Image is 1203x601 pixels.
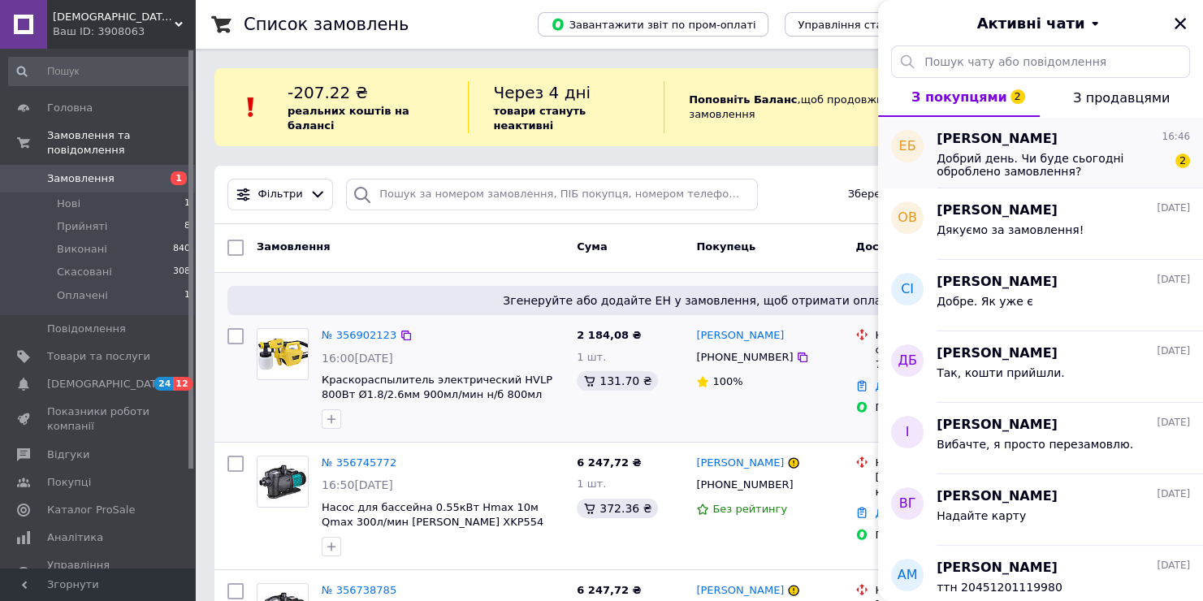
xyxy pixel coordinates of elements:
[577,478,606,490] span: 1 шт.
[878,474,1203,546] button: ВГ[PERSON_NAME][DATE]Надайте карту
[551,17,755,32] span: Завантажити звіт по пром-оплаті
[937,295,1033,308] span: Добре. Як уже є
[906,423,910,442] span: І
[911,89,1007,105] span: З покупцями
[322,329,396,341] a: № 356902123
[244,15,409,34] h1: Список замовлень
[1157,487,1190,501] span: [DATE]
[1073,90,1170,106] span: З продавцями
[875,328,1033,343] div: Нова Пошта
[47,101,93,115] span: Головна
[878,117,1203,188] button: ЕБ[PERSON_NAME]16:46Добрий день. Чи буде сьогодні оброблено замовлення?2
[937,130,1058,149] span: [PERSON_NAME]
[57,288,108,303] span: Оплачені
[288,105,409,132] b: реальних коштів на балансі
[875,470,1033,499] div: [PERSON_NAME], №2 (до 200 кг): ул. [PERSON_NAME], 4
[937,223,1084,236] span: Дякуємо за замовлення!
[901,280,914,299] span: СІ
[785,12,935,37] button: Управління статусами
[184,288,190,303] span: 1
[257,240,330,253] span: Замовлення
[57,265,112,279] span: Скасовані
[577,584,641,596] span: 6 247,72 ₴
[1157,201,1190,215] span: [DATE]
[493,83,591,102] span: Через 4 дні
[171,171,187,185] span: 1
[693,347,796,368] div: [PHONE_NUMBER]
[322,584,396,596] a: № 356738785
[322,374,552,416] a: Краскораспылитель электрический HVLP 800Вт Ø1.8/2.6мм 900мл/мин н/б 800мл SIGMA (6816051) ventol da
[47,322,126,336] span: Повідомлення
[173,377,192,391] span: 12
[322,501,543,543] a: Насос для бассейна 0.55кВт Hmax 10м Qmax 300л/мин [PERSON_NAME] XKP554 (772221) ventol da
[875,507,934,519] a: Додати ЕН
[1171,14,1190,33] button: Закрити
[937,559,1058,577] span: [PERSON_NAME]
[47,377,167,391] span: [DEMOGRAPHIC_DATA]
[878,78,1040,117] button: З покупцями2
[696,328,784,344] a: [PERSON_NAME]
[937,438,1133,451] span: Вибачте, я просто перезамовлю.
[53,10,175,24] span: Santechkiev сантехніка
[696,456,784,471] a: [PERSON_NAME]
[57,197,80,211] span: Нові
[47,171,115,186] span: Замовлення
[875,400,1033,415] div: Пром-оплата
[898,566,918,585] span: АМ
[538,12,768,37] button: Завантажити звіт по пром-оплаті
[1157,273,1190,287] span: [DATE]
[937,416,1058,435] span: [PERSON_NAME]
[937,366,1065,379] span: Так, кошти прийшли.
[173,242,190,257] span: 840
[891,45,1190,78] input: Пошук чату або повідомлення
[937,487,1058,506] span: [PERSON_NAME]
[47,448,89,462] span: Відгуки
[875,583,1033,598] div: Нова Пошта
[322,478,393,491] span: 16:50[DATE]
[878,260,1203,331] button: СІ[PERSON_NAME][DATE]Добре. Як уже є
[875,456,1033,470] div: Нова Пошта
[898,137,915,156] span: ЕБ
[1157,344,1190,358] span: [DATE]
[937,273,1058,292] span: [PERSON_NAME]
[8,57,192,86] input: Пошук
[47,475,91,490] span: Покупці
[57,219,107,234] span: Прийняті
[257,456,309,508] a: Фото товару
[712,375,742,387] span: 100%
[937,152,1167,178] span: Добрий день. Чи буде сьогодні оброблено замовлення?
[696,583,784,599] a: [PERSON_NAME]
[937,201,1058,220] span: [PERSON_NAME]
[1040,78,1203,117] button: З продавцями
[693,474,796,495] div: [PHONE_NUMBER]
[1157,416,1190,430] span: [DATE]
[239,95,263,119] img: :exclamation:
[577,456,641,469] span: 6 247,72 ₴
[53,24,195,39] div: Ваш ID: 3908063
[1157,559,1190,573] span: [DATE]
[577,240,607,253] span: Cума
[577,329,641,341] span: 2 184,08 ₴
[848,187,959,202] span: Збережені фільтри:
[234,292,1164,309] span: Згенеруйте або додайте ЕН у замовлення, щоб отримати оплату
[154,377,173,391] span: 24
[257,328,309,380] a: Фото товару
[47,404,150,434] span: Показники роботи компанії
[322,456,396,469] a: № 356745772
[937,509,1026,522] span: Надайте карту
[1010,89,1025,104] span: 2
[976,13,1084,34] span: Активні чати
[493,105,586,132] b: товари стануть неактивні
[712,503,787,515] span: Без рейтингу
[898,352,916,370] span: ДБ
[937,581,1062,594] span: ттн 20451201119980
[875,380,934,392] a: Додати ЕН
[855,240,976,253] span: Доставка та оплата
[47,503,135,517] span: Каталог ProSale
[878,188,1203,260] button: ОВ[PERSON_NAME][DATE]Дякуємо за замовлення!
[577,499,658,518] div: 372.36 ₴
[57,242,107,257] span: Виконані
[184,197,190,211] span: 1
